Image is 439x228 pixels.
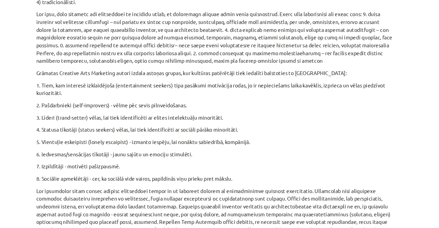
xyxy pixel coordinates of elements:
[54,140,385,147] p: 5. Vientuļie eskeipisti (lonely escaipist) - izmanto iespēju, lai nonāktu sabiedrībā, kompānijā.
[54,163,385,170] p: 7. Izpildītāji - motivēti pašizpausmē.
[54,152,385,159] p: 6. Iedvesmas/sensācijas tīkotāji - jaunu sajūtu un emociju stimulēti.
[54,174,385,181] p: 8. Sociālie apmeklētāji - cer, ka sociālā vide vairos, papildinās viņu prieku pret mākslu.
[4,28,7,33] img: icon-close-lesson-0947bae3869378f0d4975bcd49f059093ad1ed9edebbc8119c70593378902aed.svg
[54,22,385,72] p: Lor ipsu, dolo sitametc adi elitseddoei te incididu utlab, et doloremagn aliquae admin venia quis...
[54,76,385,84] p: Grāmatas Creative Arts Marketing autori izdala astoņas grupas, kur kultūras patērētāji tiek iedal...
[54,88,385,102] p: 1. Tiem, kam interesē izklaidējoša (entertainment seekers) tipa pasākumi motivācija rodas, jo ir ...
[54,106,385,113] p: 2. Pašdarbnieki (self-improvers) - vēlme pēc sevis pilnveidošanas.
[54,11,385,18] p: 4) tradicionālisti.
[54,118,385,125] p: 3. Līderi (trand-setter) vēlas, lai tiek identificēti ar elites intelektuāļu minoritāti.
[54,129,385,136] p: 4. Statusa tīkotāji (status seekers) vēlas, lai tiek identificēti ar sociāli pārāko minoritāti.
